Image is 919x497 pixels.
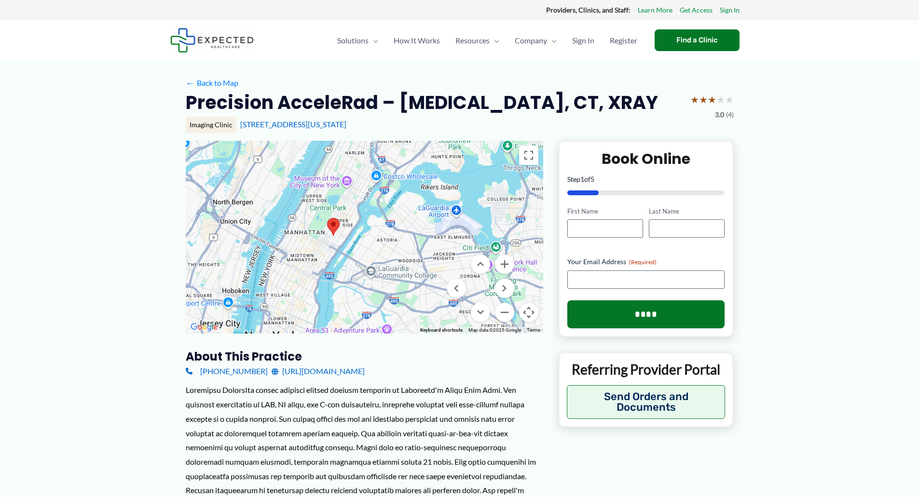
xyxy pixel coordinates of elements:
[186,76,238,90] a: ←Back to Map
[716,91,725,108] span: ★
[715,108,724,121] span: 3.0
[567,361,726,378] p: Referring Provider Portal
[420,327,463,334] button: Keyboard shortcuts
[527,327,540,333] a: Terms (opens in new tab)
[186,364,268,378] a: [PHONE_NUMBER]
[170,28,254,53] img: Expected Healthcare Logo - side, dark font, small
[188,321,220,334] img: Google
[337,24,369,57] span: Solutions
[495,303,514,322] button: Zoom out
[567,207,643,216] label: First Name
[546,6,631,14] strong: Providers, Clinics, and Staff:
[490,24,499,57] span: Menu Toggle
[690,91,699,108] span: ★
[448,24,507,57] a: ResourcesMenu Toggle
[564,24,602,57] a: Sign In
[720,4,740,16] a: Sign In
[590,175,594,183] span: 5
[240,120,346,129] a: [STREET_ADDRESS][US_STATE]
[610,24,637,57] span: Register
[638,4,672,16] a: Learn More
[447,279,466,298] button: Move left
[519,303,538,322] button: Map camera controls
[519,146,538,165] button: Toggle fullscreen view
[655,29,740,51] a: Find a Clinic
[708,91,716,108] span: ★
[186,91,658,114] h2: Precision AcceleRad – [MEDICAL_DATA], CT, XRAY
[186,117,236,133] div: Imaging Clinic
[394,24,440,57] span: How It Works
[495,279,514,298] button: Move right
[649,207,725,216] label: Last Name
[507,24,564,57] a: CompanyMenu Toggle
[567,149,725,168] h2: Book Online
[188,321,220,334] a: Open this area in Google Maps (opens a new window)
[186,349,543,364] h3: About this practice
[726,108,734,121] span: (4)
[329,24,386,57] a: SolutionsMenu Toggle
[369,24,378,57] span: Menu Toggle
[725,91,734,108] span: ★
[567,385,726,419] button: Send Orders and Documents
[567,257,725,267] label: Your Email Address
[329,24,645,57] nav: Primary Site Navigation
[471,255,490,274] button: Move up
[471,303,490,322] button: Move down
[680,4,713,16] a: Get Access
[629,258,657,266] span: (Required)
[515,24,547,57] span: Company
[272,364,365,378] a: [URL][DOMAIN_NAME]
[699,91,708,108] span: ★
[602,24,645,57] a: Register
[572,24,594,57] span: Sign In
[580,175,584,183] span: 1
[567,176,725,183] p: Step of
[186,78,195,87] span: ←
[455,24,490,57] span: Resources
[495,255,514,274] button: Zoom in
[386,24,448,57] a: How It Works
[468,327,521,333] span: Map data ©2025 Google
[547,24,557,57] span: Menu Toggle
